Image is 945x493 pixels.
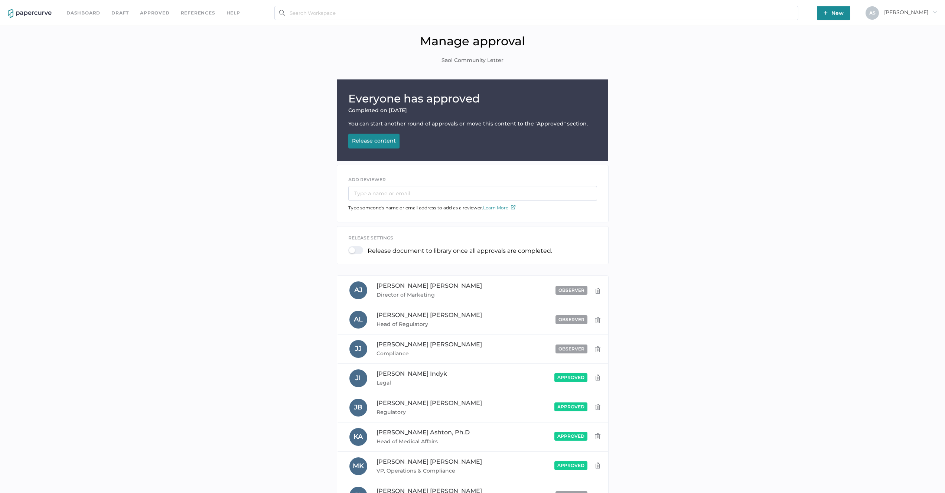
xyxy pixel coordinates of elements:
span: Regulatory [377,408,489,417]
span: [PERSON_NAME] [PERSON_NAME] [377,282,482,289]
img: papercurve-logo-colour.7244d18c.svg [8,9,52,18]
span: Head of Medical Affairs [377,437,489,446]
span: observer [558,346,584,352]
span: Saol Community Letter [441,56,504,65]
span: approved [557,404,584,409]
span: A S [869,10,876,16]
span: approved [557,375,584,380]
span: [PERSON_NAME] [884,9,937,16]
div: help [227,9,240,17]
i: arrow_right [932,9,937,14]
span: [PERSON_NAME] [PERSON_NAME] [377,311,482,319]
a: Approved [140,9,169,17]
span: ADD REVIEWER [348,177,386,182]
span: observer [558,317,584,322]
span: observer [558,287,584,293]
span: approved [557,463,584,468]
span: Legal [377,378,489,387]
span: approved [557,433,584,439]
span: New [824,6,844,20]
img: delete [595,375,601,381]
span: VP, Operations & Compliance [377,466,489,475]
img: delete [595,433,601,439]
h1: Manage approval [6,34,939,48]
a: Dashboard [66,9,100,17]
span: K A [353,432,363,441]
a: References [181,9,215,17]
span: [PERSON_NAME] [PERSON_NAME] [377,458,482,465]
a: Learn More [483,205,515,210]
span: J B [354,403,362,411]
span: [PERSON_NAME] Indyk [377,370,447,377]
p: Release document to library once all approvals are completed. [368,247,552,254]
img: plus-white.e19ec114.svg [824,11,828,15]
img: search.bf03fe8b.svg [279,10,285,16]
div: Completed on [DATE] [348,107,597,114]
span: Director of Marketing [377,290,489,299]
button: Release content [348,134,400,148]
a: Draft [111,9,129,17]
span: [PERSON_NAME] Ashton, Ph.D [377,429,470,436]
span: A J [354,286,362,294]
span: J J [355,345,362,353]
img: delete [595,288,601,294]
span: Compliance [377,349,489,358]
img: delete [595,346,601,352]
input: Search Workspace [274,6,798,20]
input: Type a name or email [348,186,597,201]
span: Type someone's name or email address to add as a reviewer. [348,205,515,210]
span: [PERSON_NAME] [PERSON_NAME] [377,341,482,348]
span: [PERSON_NAME] [PERSON_NAME] [377,399,482,407]
div: You can start another round of approvals or move this content to the "Approved" section. [348,120,597,127]
span: release settings [348,235,393,241]
button: New [817,6,850,20]
span: Head of Regulatory [377,320,489,329]
img: delete [595,463,601,468]
img: delete [595,317,601,323]
span: A L [354,315,363,323]
h1: Everyone has approved [348,91,597,107]
span: M K [353,462,364,470]
img: external-link-icon.7ec190a1.svg [511,205,515,209]
span: J I [355,374,361,382]
div: Release content [352,137,396,144]
img: delete [595,404,601,410]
